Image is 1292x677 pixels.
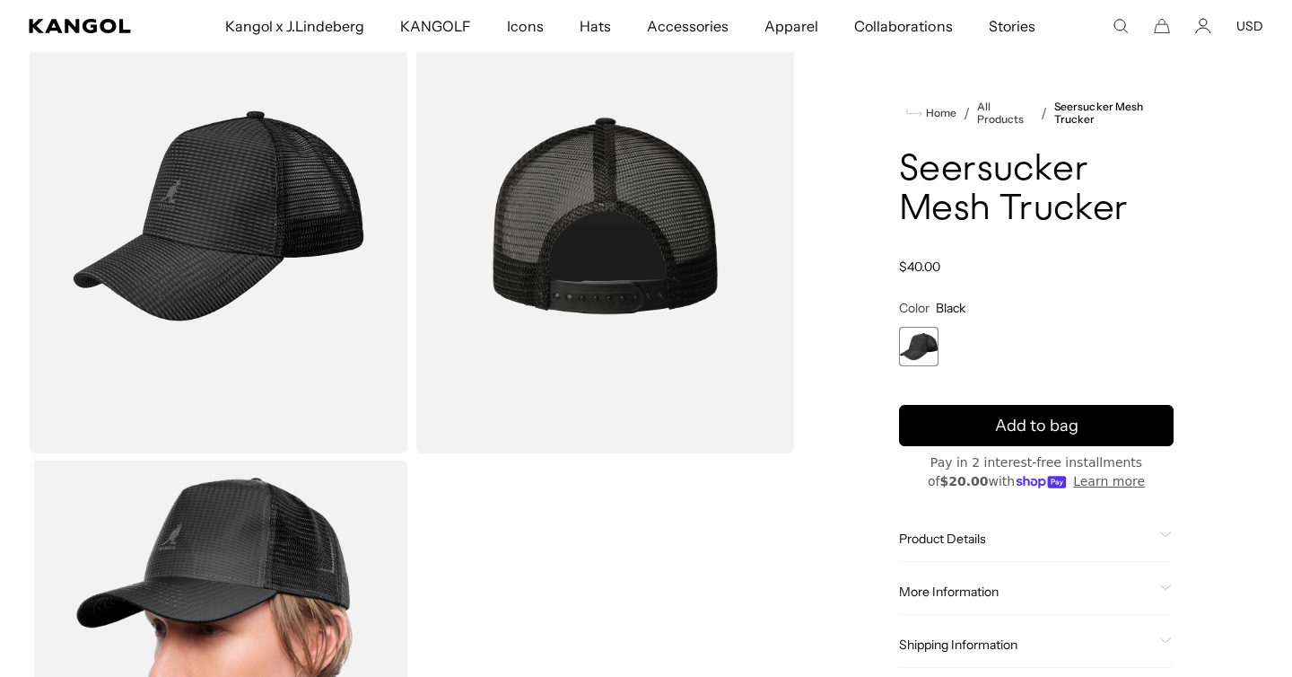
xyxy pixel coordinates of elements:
a: All Products [977,101,1034,126]
h1: Seersucker Mesh Trucker [899,151,1174,230]
summary: Search here [1113,18,1129,34]
a: Seersucker Mesh Trucker [1054,101,1174,126]
li: / [956,102,970,124]
a: Account [1195,18,1211,34]
a: Home [906,105,956,121]
span: $40.00 [899,259,940,275]
nav: breadcrumbs [899,101,1174,126]
button: Add to bag [899,405,1174,446]
li: / [1034,102,1047,124]
span: Add to bag [995,414,1078,438]
a: Kangol [29,19,147,33]
span: More Information [899,584,1152,600]
button: Cart [1154,18,1170,34]
span: Home [922,107,956,119]
label: Black [899,327,938,366]
span: Color [899,300,930,316]
div: 1 of 1 [899,327,938,366]
span: Shipping Information [899,637,1152,653]
button: USD [1236,18,1263,34]
span: Product Details [899,531,1152,547]
span: Black [936,300,965,316]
